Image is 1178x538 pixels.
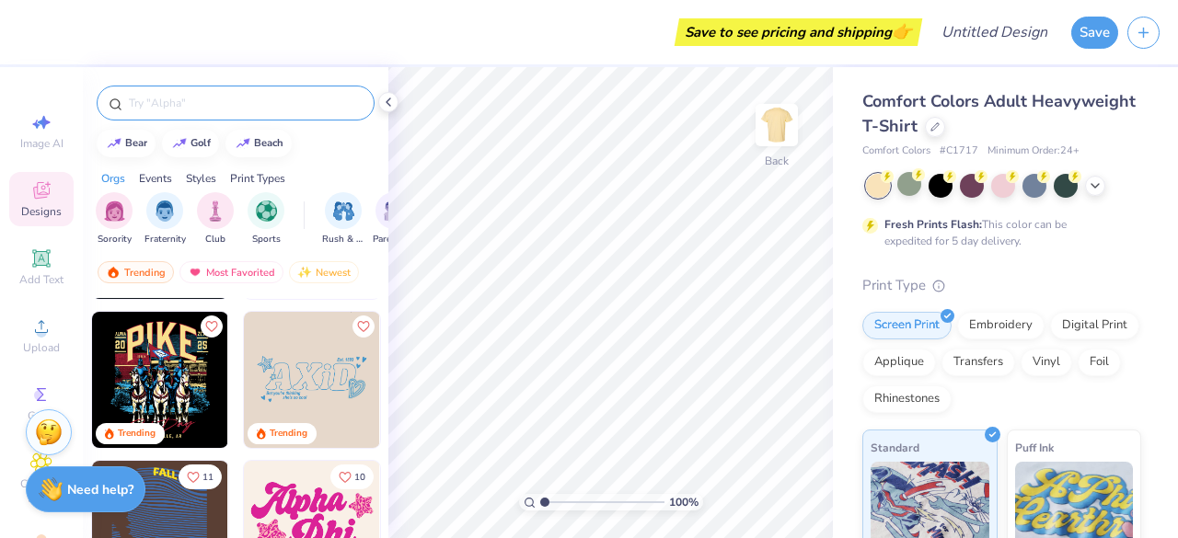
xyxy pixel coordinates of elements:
span: Rush & Bid [322,233,364,246]
span: 👉 [892,20,912,42]
div: bear [125,138,147,148]
div: filter for Rush & Bid [322,192,364,246]
div: Print Type [862,275,1141,296]
img: d311f85e-851b-4e33-a254-5a0fa7cefbab [379,312,515,448]
div: Applique [862,349,936,376]
button: beach [225,130,292,157]
button: golf [162,130,219,157]
span: Sorority [98,233,132,246]
div: Transfers [941,349,1015,376]
div: Print Types [230,170,285,187]
div: Foil [1078,349,1121,376]
img: ac14aa6b-ca05-42c1-bf00-469a14b25a9c [244,312,380,448]
div: Rhinestones [862,385,952,413]
img: 0ddcd035-5903-43de-8b31-5afed14ed59a [227,312,364,448]
span: Sports [252,233,281,246]
span: Puff Ink [1015,438,1054,457]
span: Minimum Order: 24 + [987,143,1080,159]
span: Parent's Weekend [373,233,415,246]
span: Greek [28,408,56,423]
div: Trending [118,427,156,441]
button: bear [97,130,156,157]
span: Comfort Colors Adult Heavyweight T-Shirt [862,90,1136,137]
img: fc584b64-4bf6-4499-a42e-8b5c9d32593d [92,312,228,448]
button: Like [330,464,374,489]
img: Rush & Bid Image [333,200,354,222]
img: Newest.gif [297,266,312,279]
div: Styles [186,170,216,187]
div: Events [139,170,172,187]
div: golf [191,138,211,148]
span: Add Text [19,272,64,287]
img: Sports Image [256,200,277,222]
span: Standard [871,438,919,457]
div: Most Favorited [179,261,283,283]
div: Embroidery [957,312,1045,339]
img: Parent's Weekend Image [384,200,405,222]
div: Trending [270,427,307,441]
button: Like [179,464,222,489]
img: Back [758,107,795,143]
span: Comfort Colors [862,143,930,159]
div: Newest [289,261,359,283]
span: 11 [202,473,214,482]
input: Try "Alpha" [127,94,363,112]
button: filter button [96,192,133,246]
img: Fraternity Image [155,200,175,222]
div: filter for Sorority [96,192,133,246]
button: filter button [144,192,186,246]
img: trend_line.gif [172,138,187,149]
div: Vinyl [1021,349,1072,376]
img: trend_line.gif [107,138,121,149]
button: Save [1071,17,1118,49]
img: trend_line.gif [236,138,250,149]
div: Orgs [101,170,125,187]
strong: Fresh Prints Flash: [884,217,982,232]
button: Like [201,315,223,338]
div: Trending [98,261,174,283]
button: filter button [197,192,234,246]
span: Designs [21,204,62,219]
div: filter for Parent's Weekend [373,192,415,246]
div: filter for Sports [248,192,284,246]
span: Fraternity [144,233,186,246]
div: filter for Fraternity [144,192,186,246]
span: Upload [23,340,60,355]
span: 100 % [669,494,699,510]
img: Club Image [205,200,225,222]
div: This color can be expedited for 5 day delivery. [884,216,1111,249]
button: Like [352,315,375,338]
img: trending.gif [106,266,121,279]
span: 10 [354,473,365,482]
div: Back [765,153,789,169]
strong: Need help? [67,481,133,498]
div: Save to see pricing and shipping [679,18,918,46]
div: Screen Print [862,312,952,339]
div: Digital Print [1050,312,1139,339]
img: Sorority Image [104,200,125,222]
button: filter button [248,192,284,246]
span: Club [205,233,225,246]
div: filter for Club [197,192,234,246]
span: Clipart & logos [9,476,74,506]
button: filter button [373,192,415,246]
button: filter button [322,192,364,246]
span: Image AI [20,136,64,151]
input: Untitled Design [927,14,1062,51]
img: most_fav.gif [188,266,202,279]
div: beach [254,138,283,148]
span: # C1717 [940,143,978,159]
